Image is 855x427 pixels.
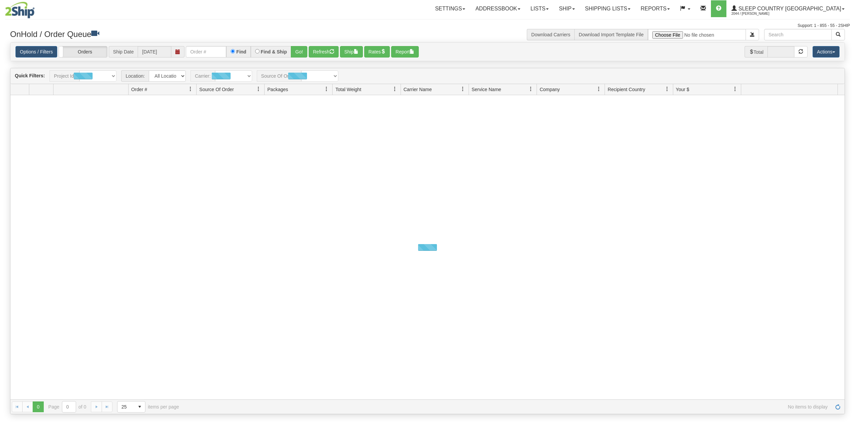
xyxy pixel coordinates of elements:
a: Recipient Country filter column settings [661,83,673,95]
button: Report [391,46,419,57]
img: logo2044.jpg [5,2,35,18]
button: Rates [364,46,390,57]
a: Addressbook [470,0,525,17]
button: Search [831,29,845,40]
span: Packages [267,86,288,93]
button: Refresh [309,46,339,57]
span: items per page [117,401,179,413]
button: Ship [340,46,363,57]
a: Lists [525,0,554,17]
a: Packages filter column settings [321,83,332,95]
a: Ship [554,0,580,17]
span: Ship Date [109,46,138,57]
a: Company filter column settings [593,83,605,95]
a: Sleep Country [GEOGRAPHIC_DATA] 2044 / [PERSON_NAME] [726,0,850,17]
a: Options / Filters [15,46,57,57]
span: Carrier Name [404,86,432,93]
span: Service Name [472,86,501,93]
a: Refresh [832,401,843,412]
button: Actions [813,46,840,57]
div: grid toolbar [10,68,845,84]
span: Total [745,46,768,57]
span: Page 0 [33,401,43,412]
div: Support: 1 - 855 - 55 - 2SHIP [5,23,850,29]
span: Sleep Country [GEOGRAPHIC_DATA] [737,6,841,11]
span: Your $ [676,86,689,93]
label: Quick Filters: [15,72,45,79]
span: Recipient Country [608,86,645,93]
a: Reports [636,0,675,17]
a: Order # filter column settings [185,83,196,95]
span: Company [540,86,560,93]
label: Find [236,49,246,54]
label: Find & Ship [261,49,287,54]
a: Shipping lists [580,0,636,17]
a: Download Import Template File [579,32,644,37]
span: 25 [122,403,130,410]
span: 2044 / [PERSON_NAME] [731,10,782,17]
span: Total Weight [335,86,361,93]
a: Total Weight filter column settings [389,83,401,95]
a: Carrier Name filter column settings [457,83,469,95]
span: Order # [131,86,147,93]
h3: OnHold / Order Queue [10,29,422,39]
input: Import [648,29,746,40]
span: No items to display [189,404,828,410]
span: Page of 0 [48,401,87,413]
input: Order # [186,46,226,57]
span: Source Of Order [199,86,234,93]
span: Page sizes drop down [117,401,145,413]
a: Source Of Order filter column settings [253,83,264,95]
input: Search [764,29,832,40]
a: Download Carriers [531,32,570,37]
a: Settings [430,0,470,17]
span: Location: [121,70,149,82]
a: Your $ filter column settings [729,83,741,95]
label: Orders [59,46,107,57]
a: Service Name filter column settings [525,83,537,95]
span: select [134,401,145,412]
button: Go! [291,46,307,57]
